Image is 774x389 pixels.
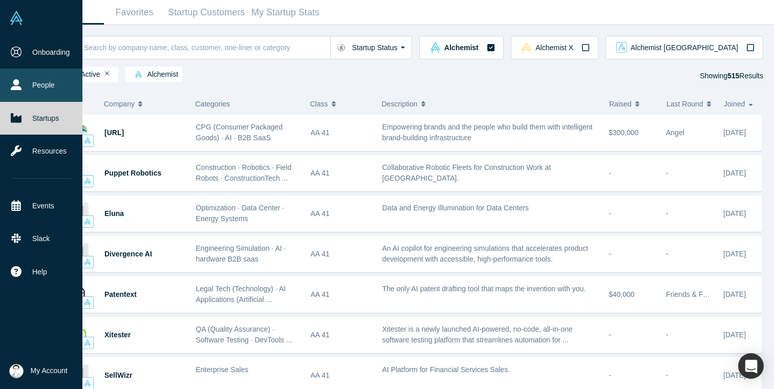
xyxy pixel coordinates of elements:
span: $40,000 [609,290,635,298]
button: Raised [609,93,656,115]
a: Divergence AI [104,250,152,258]
span: Data and Energy Illumination for Data Centers [382,204,529,212]
span: Categories [196,100,230,108]
span: Class [310,93,328,115]
img: alchemist Vault Logo [84,258,91,266]
span: Construction · Robotics · Field Robots · ConstructionTech ... [196,163,292,182]
button: Startup Status [330,36,413,59]
span: [DATE] [723,371,746,379]
span: - [609,250,611,258]
a: My Startup Stats [248,1,323,25]
img: alchemist Vault Logo [84,218,91,225]
span: AI Platform for Financial Services Sales. [382,365,510,374]
img: Alchemist Vault Logo [9,11,24,25]
img: alchemist_aj Vault Logo [616,42,627,53]
span: My Account [31,365,68,376]
span: Angel [666,128,684,137]
a: [URL] [104,128,124,137]
a: Patentext [104,290,137,298]
strong: 515 [727,72,739,80]
span: Engineering Simulation · AI · hardware B2B saas [196,244,286,263]
button: Joined [724,93,756,115]
span: Collaborative Robotic Fleets for Construction Work at [GEOGRAPHIC_DATA]. [382,163,551,182]
span: Empowering brands and the people who build them with intelligent brand-building infrastructure [382,123,593,142]
a: Xitester [104,331,131,339]
img: alchemist Vault Logo [84,339,91,347]
span: Active [64,71,100,79]
img: alchemist Vault Logo [84,380,91,387]
span: - [609,371,611,379]
div: AA 41 [311,115,372,150]
span: Xitester is a newly launched AI-powered, no-code, all-in-one software testing platform that strea... [382,325,573,344]
span: - [609,209,611,218]
a: Puppet Robotics [104,169,161,177]
span: An AI copilot for engineering simulations that accelerates product development with accessible, h... [382,244,588,263]
button: Class [310,93,366,115]
span: - [609,169,611,177]
button: Description [382,93,599,115]
img: Startup status [337,44,345,52]
span: Showing Results [700,72,763,80]
span: Help [32,267,47,277]
div: AA 41 [311,156,372,191]
span: Joined [724,93,745,115]
span: Friends & Family [666,290,720,298]
div: AA 41 [311,277,372,312]
a: SellWizr [104,371,132,379]
span: Raised [609,93,632,115]
input: Search by company name, class, customer, one-liner or category [83,35,330,59]
img: alchemist Vault Logo [84,299,91,306]
span: Legal Tech (Technology) · AI Applications (Artificial ... [196,285,286,304]
span: - [666,169,669,177]
span: Description [382,93,418,115]
a: Favorites [104,1,165,25]
span: $300,000 [609,128,638,137]
span: [DATE] [723,209,746,218]
span: - [609,331,611,339]
span: CPG (Consumer Packaged Goods) · AI · B2B SaaS [196,123,283,142]
span: [DATE] [723,250,746,258]
span: [DATE] [723,128,746,137]
button: alchemist_aj Vault LogoAlchemist [GEOGRAPHIC_DATA] [606,36,763,59]
span: Last Round [666,93,703,115]
span: Company [104,93,135,115]
span: [DATE] [723,169,746,177]
span: Alchemist [GEOGRAPHIC_DATA] [631,44,738,51]
div: AA 41 [311,196,372,231]
span: [DATE] [723,290,746,298]
button: Last Round [666,93,713,115]
span: - [666,331,669,339]
div: AA 41 [311,317,372,353]
span: The only AI patent drafting tool that maps the invention with you. [382,285,586,293]
button: My Account [9,364,68,378]
img: Rodrigo Castro de Souza's Account [9,364,24,378]
span: QA (Quality Assurance) · Software Testing · DevTools ... [196,325,292,344]
img: alchemist Vault Logo [84,178,91,185]
span: [DATE] [723,331,746,339]
img: alchemist Vault Logo [135,71,142,78]
span: Enterprise Sales [196,365,249,374]
a: Startup Customers [165,1,248,25]
span: Alchemist [444,44,479,51]
button: alchemist Vault LogoAlchemist [419,36,503,59]
a: Eluna [104,209,124,218]
button: alchemistx Vault LogoAlchemist X [511,36,598,59]
button: Company [104,93,179,115]
img: alchemist Vault Logo [430,42,441,53]
span: - [666,209,669,218]
img: alchemistx Vault Logo [521,42,532,53]
img: alchemist Vault Logo [84,137,91,144]
span: - [666,250,669,258]
span: Alchemist X [535,44,573,51]
span: - [666,371,669,379]
span: Optimization · Data Center · Energy Systems [196,204,285,223]
div: AA 41 [311,236,372,272]
button: Remove Filter [105,70,110,77]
